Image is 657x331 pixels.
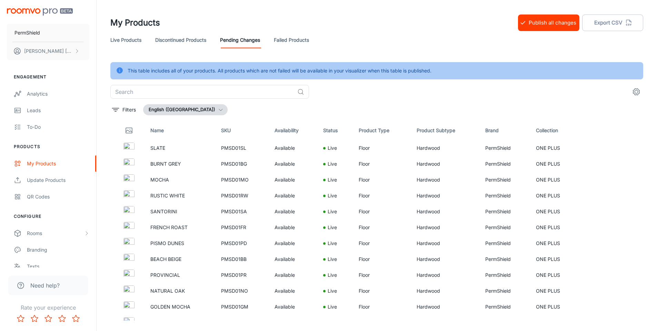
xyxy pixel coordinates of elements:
[27,263,89,270] div: Texts
[328,176,337,184] p: Live
[216,235,269,251] td: PMSD01PD
[150,240,210,247] p: PISMO DUNES
[530,251,580,267] td: ONE PLUS
[480,188,530,204] td: PermShield
[328,271,337,279] p: Live
[24,47,73,55] p: [PERSON_NAME] [PERSON_NAME]
[353,267,411,283] td: Floor
[122,106,136,114] p: Filters
[530,267,580,283] td: ONE PLUS
[480,251,530,267] td: PermShield
[220,32,260,48] a: Pending Changes
[411,204,480,220] td: Hardwood
[629,85,643,99] button: settings
[411,121,480,140] th: Product Subtype
[216,251,269,267] td: PMSD01BB
[150,271,210,279] p: PROVINCIAL
[328,240,337,247] p: Live
[353,121,411,140] th: Product Type
[6,303,91,312] p: Rate your experience
[27,246,89,254] div: Branding
[27,160,89,167] div: My Products
[110,104,138,115] button: filter
[269,299,318,315] td: Available
[269,315,318,331] td: Available
[27,230,84,237] div: Rooms
[150,319,210,327] p: COAL EXPRESSO
[411,251,480,267] td: Hardwood
[216,283,269,299] td: PMSD01NO
[150,224,210,231] p: FRENCH ROAST
[269,121,318,140] th: Availability
[110,32,141,48] a: Live Products
[269,188,318,204] td: Available
[155,32,206,48] a: Discontinued Products
[7,42,89,60] button: [PERSON_NAME] [PERSON_NAME]
[150,255,210,263] p: BEACH BEIGE
[216,172,269,188] td: PMSD01MO
[530,121,580,140] th: Collection
[530,299,580,315] td: ONE PLUS
[269,156,318,172] td: Available
[353,315,411,331] td: Floor
[353,283,411,299] td: Floor
[216,220,269,235] td: PMSD01FR
[480,220,530,235] td: PermShield
[269,267,318,283] td: Available
[216,299,269,315] td: PMSD01GM
[216,156,269,172] td: PMSD01BG
[150,176,210,184] p: MOCHA
[411,172,480,188] td: Hardwood
[318,121,353,140] th: Status
[530,235,580,251] td: ONE PLUS
[353,172,411,188] td: Floor
[328,255,337,263] p: Live
[27,90,89,98] div: Analytics
[328,192,337,199] p: Live
[216,140,269,156] td: PMSD01SL
[150,287,210,295] p: NATURAL OAK
[27,176,89,184] div: Update Products
[55,312,69,325] button: Rate 4 star
[480,235,530,251] td: PermShield
[269,251,318,267] td: Available
[328,319,337,327] p: Live
[353,188,411,204] td: Floor
[150,144,210,152] p: SLATE
[269,220,318,235] td: Available
[411,235,480,251] td: Hardwood
[530,188,580,204] td: ONE PLUS
[14,29,40,37] p: PermShield
[353,220,411,235] td: Floor
[27,107,89,114] div: Leads
[530,140,580,156] td: ONE PLUS
[14,312,28,325] button: Rate 1 star
[125,126,133,135] svg: Thumbnail
[269,283,318,299] td: Available
[28,312,41,325] button: Rate 2 star
[7,8,73,16] img: Roomvo PRO Beta
[328,160,337,168] p: Live
[480,315,530,331] td: PermShield
[480,283,530,299] td: PermShield
[27,193,89,201] div: QR Codes
[269,235,318,251] td: Available
[150,303,210,311] p: GOLDEN MOCHA
[216,188,269,204] td: PMSD01RW
[269,140,318,156] td: Available
[216,204,269,220] td: PMSD01SA
[411,267,480,283] td: Hardwood
[480,156,530,172] td: PermShield
[353,156,411,172] td: Floor
[480,204,530,220] td: PermShield
[480,140,530,156] td: PermShield
[411,315,480,331] td: Hardwood
[411,188,480,204] td: Hardwood
[353,235,411,251] td: Floor
[328,303,337,311] p: Live
[582,14,644,31] button: Export CSV
[530,283,580,299] td: ONE PLUS
[216,315,269,331] td: PMSD01CE
[411,220,480,235] td: Hardwood
[30,281,60,290] span: Need help?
